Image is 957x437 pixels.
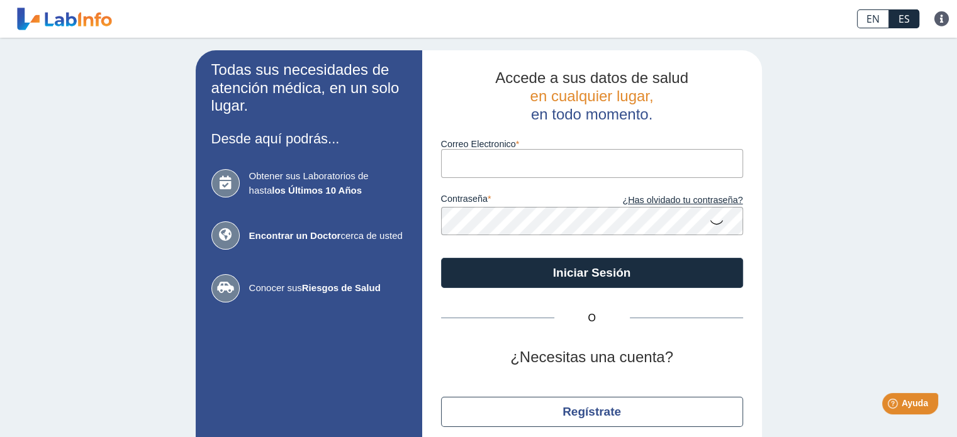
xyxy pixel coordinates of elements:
span: Conocer sus [249,281,406,296]
h2: ¿Necesitas una cuenta? [441,348,743,367]
iframe: Help widget launcher [845,388,943,423]
button: Iniciar Sesión [441,258,743,288]
label: Correo Electronico [441,139,743,149]
b: los Últimos 10 Años [272,185,362,196]
a: ES [889,9,919,28]
h2: Todas sus necesidades de atención médica, en un solo lugar. [211,61,406,115]
span: O [554,311,630,326]
label: contraseña [441,194,592,207]
b: Riesgos de Salud [302,282,381,293]
span: en cualquier lugar, [530,87,653,104]
button: Regístrate [441,397,743,427]
b: Encontrar un Doctor [249,230,341,241]
h3: Desde aquí podrás... [211,131,406,147]
span: en todo momento. [531,106,652,123]
span: Accede a sus datos de salud [495,69,688,86]
span: Obtener sus Laboratorios de hasta [249,169,406,197]
span: cerca de usted [249,229,406,243]
a: ¿Has olvidado tu contraseña? [592,194,743,207]
a: EN [857,9,889,28]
